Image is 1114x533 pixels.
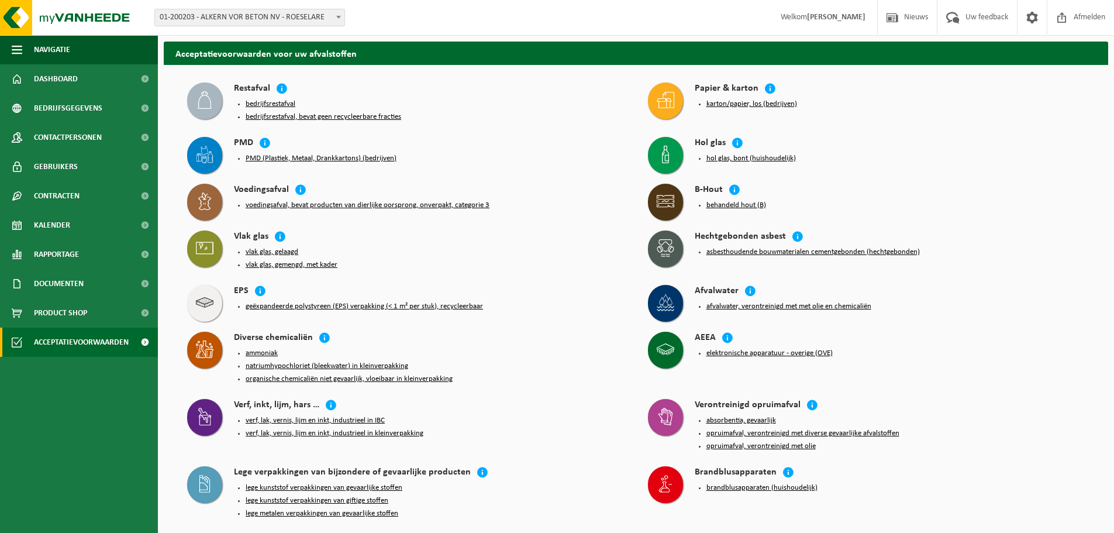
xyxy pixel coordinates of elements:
span: Rapportage [34,240,79,269]
button: absorbentia, gevaarlijk [706,416,776,425]
button: lege kunststof verpakkingen van gevaarlijke stoffen [246,483,402,493]
button: bedrijfsrestafval, bevat geen recycleerbare fracties [246,112,401,122]
button: voedingsafval, bevat producten van dierlijke oorsprong, onverpakt, categorie 3 [246,201,489,210]
button: asbesthoudende bouwmaterialen cementgebonden (hechtgebonden) [706,247,920,257]
button: bedrijfsrestafval [246,99,295,109]
button: karton/papier, los (bedrijven) [706,99,797,109]
span: Product Shop [34,298,87,328]
button: ammoniak [246,349,278,358]
h4: Brandblusapparaten [695,466,777,480]
button: opruimafval, verontreinigd met olie [706,442,816,451]
button: afvalwater, verontreinigd met met olie en chemicaliën [706,302,871,311]
button: verf, lak, vernis, lijm en inkt, industrieel in kleinverpakking [246,429,423,438]
h4: Hechtgebonden asbest [695,231,786,244]
button: elektronische apparatuur - overige (OVE) [706,349,833,358]
span: Dashboard [34,64,78,94]
span: 01-200203 - ALKERN VOR BETON NV - ROESELARE [155,9,344,26]
button: behandeld hout (B) [706,201,766,210]
h4: Voedingsafval [234,184,289,197]
h2: Acceptatievoorwaarden voor uw afvalstoffen [164,42,1108,64]
span: Acceptatievoorwaarden [34,328,129,357]
button: hol glas, bont (huishoudelijk) [706,154,796,163]
button: opruimafval, verontreinigd met diverse gevaarlijke afvalstoffen [706,429,899,438]
button: organische chemicaliën niet gevaarlijk, vloeibaar in kleinverpakking [246,374,453,384]
button: natriumhypochloriet (bleekwater) in kleinverpakking [246,362,408,371]
button: vlak glas, gelaagd [246,247,298,257]
button: verf, lak, vernis, lijm en inkt, industrieel in IBC [246,416,385,425]
button: lege kunststof verpakkingen van giftige stoffen [246,496,388,506]
h4: AEEA [695,332,716,345]
h4: EPS [234,285,249,298]
button: PMD (Plastiek, Metaal, Drankkartons) (bedrijven) [246,154,396,163]
h4: PMD [234,137,253,150]
h4: Lege verpakkingen van bijzondere of gevaarlijke producten [234,466,471,480]
span: Gebruikers [34,152,78,181]
h4: Vlak glas [234,231,268,244]
span: Contracten [34,181,80,211]
h4: Restafval [234,82,270,96]
button: vlak glas, gemengd, met kader [246,260,337,270]
button: brandblusapparaten (huishoudelijk) [706,483,818,493]
button: lege metalen verpakkingen van gevaarlijke stoffen [246,509,398,518]
h4: Papier & karton [695,82,758,96]
h4: Hol glas [695,137,726,150]
button: geëxpandeerde polystyreen (EPS) verpakking (< 1 m² per stuk), recycleerbaar [246,302,483,311]
span: Contactpersonen [34,123,102,152]
strong: [PERSON_NAME] [807,13,865,22]
h4: Verontreinigd opruimafval [695,399,801,412]
span: Kalender [34,211,70,240]
h4: B-Hout [695,184,723,197]
span: 01-200203 - ALKERN VOR BETON NV - ROESELARE [154,9,345,26]
span: Documenten [34,269,84,298]
span: Bedrijfsgegevens [34,94,102,123]
h4: Afvalwater [695,285,739,298]
h4: Diverse chemicaliën [234,332,313,345]
h4: Verf, inkt, lijm, hars … [234,399,319,412]
span: Navigatie [34,35,70,64]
